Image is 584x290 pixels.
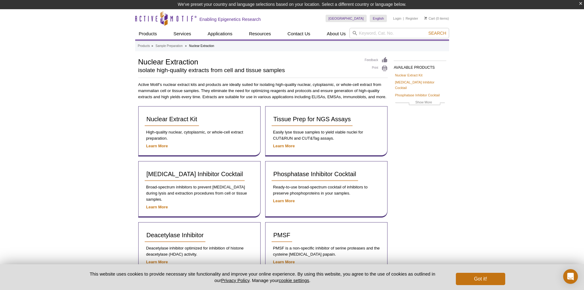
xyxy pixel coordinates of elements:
a: [GEOGRAPHIC_DATA] [326,15,367,22]
li: » [185,44,187,48]
a: Applications [204,28,236,40]
li: | [403,15,404,22]
a: Tissue Prep for NGS Assays [272,113,353,126]
a: Learn More [146,144,168,148]
li: Nuclear Extraction [189,44,214,48]
button: Got it! [456,273,505,285]
h1: Nuclear Extraction [138,57,359,66]
a: Show More [395,99,445,106]
a: Learn More [146,260,168,264]
a: Learn More [273,144,295,148]
p: High-quality nuclear, cytoplasmic, or whole-cell extract preparation. [145,129,254,141]
a: Products [138,43,150,49]
a: Login [393,16,401,21]
span: Tissue Prep for NGS Assays [273,116,351,122]
a: Register [406,16,418,21]
a: Phosphatase Inhibitor Cocktail [272,168,358,181]
img: Your Cart [424,17,427,20]
span: Search [428,31,446,36]
h2: AVAILABLE PRODUCTS [394,60,446,72]
a: [MEDICAL_DATA] Inhibitor Cocktail [395,79,445,91]
p: Easily lyse tissue samples to yield viable nuclei for CUT&RUN and CUT&Tag assays. [272,129,381,141]
a: Privacy Policy [221,278,249,283]
span: PMSF [273,232,291,238]
p: Deacetylase inhibitor optimized for inhibition of histone deacetylase (HDAC) activity. [145,245,254,257]
button: cookie settings [279,278,309,283]
p: Broad-spectrum inhibitors to prevent [MEDICAL_DATA] during lysis and extraction procedures from c... [145,184,254,203]
a: Deacetylase Inhibitor [145,229,206,242]
a: PMSF [272,229,292,242]
a: Learn More [273,199,295,203]
a: Cart [424,16,435,21]
h2: Enabling Epigenetics Research [200,17,261,22]
p: This website uses cookies to provide necessary site functionality and improve your online experie... [79,271,446,284]
a: About Us [323,28,349,40]
a: Learn More [273,260,295,264]
a: Resources [245,28,275,40]
a: Feedback [365,57,388,64]
a: English [370,15,387,22]
span: Deacetylase Inhibitor [147,232,204,238]
p: Active Motif’s nuclear extract kits and products are ideally suited for isolating high-quality nu... [138,82,388,100]
a: Phosphatase Inhibitor Cocktail [395,92,440,98]
span: Phosphatase Inhibitor Cocktail [273,171,356,177]
p: PMSF is a non-specific inhibitor of serine proteases and the cysteine [MEDICAL_DATA] papain. [272,245,381,257]
a: Learn More [146,205,168,209]
div: Open Intercom Messenger [563,269,578,284]
li: (0 items) [424,15,449,22]
span: [MEDICAL_DATA] Inhibitor Cocktail [147,171,243,177]
a: Nuclear Extract Kit [145,113,199,126]
li: » [151,44,153,48]
a: Nuclear Extract Kit [395,72,422,78]
span: Nuclear Extract Kit [147,116,197,122]
a: Contact Us [284,28,314,40]
a: Services [170,28,195,40]
a: [MEDICAL_DATA] Inhibitor Cocktail [145,168,245,181]
a: Products [135,28,161,40]
a: Print [365,65,388,72]
h2: isolate high-quality extracts from cell and tissue samples [138,68,359,73]
input: Keyword, Cat. No. [349,28,449,38]
p: Ready-to-use broad-spectrum cocktail of inhibitors to preserve phosphoproteins in your samples. [272,184,381,196]
button: Search [426,30,448,36]
a: Sample Preparation [155,43,182,49]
